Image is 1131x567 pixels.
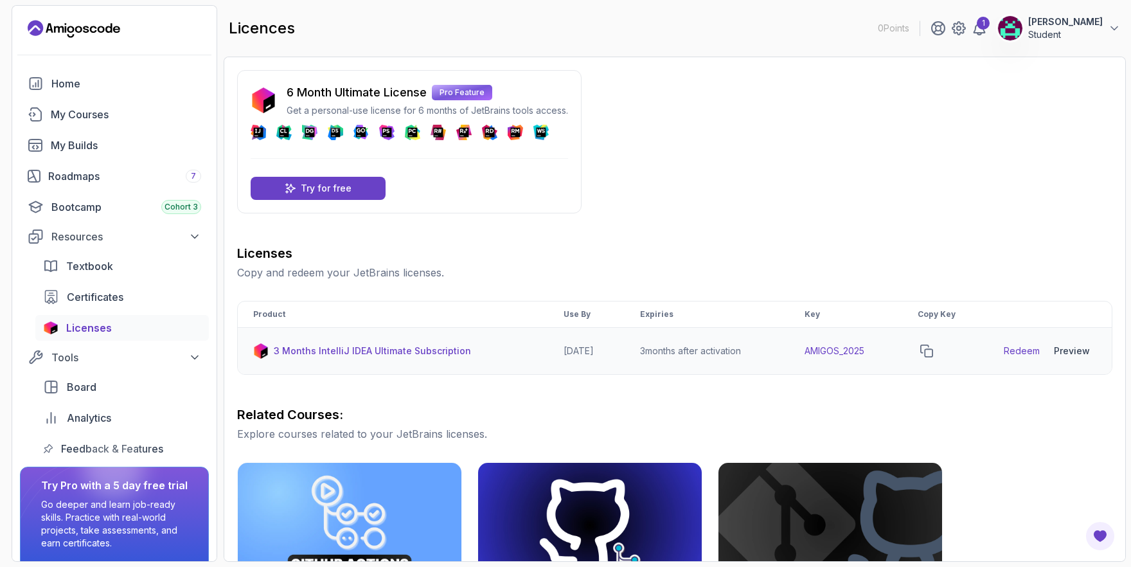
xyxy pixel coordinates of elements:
[51,229,201,244] div: Resources
[287,104,568,117] p: Get a personal-use license for 6 months of JetBrains tools access.
[35,405,209,431] a: analytics
[20,346,209,369] button: Tools
[20,71,209,96] a: home
[67,410,111,426] span: Analytics
[20,102,209,127] a: courses
[238,301,548,328] th: Product
[789,328,902,375] td: AMIGOS_2025
[67,289,123,305] span: Certificates
[229,18,295,39] h2: licences
[28,19,120,39] a: Landing page
[237,406,1112,424] h3: Related Courses:
[20,194,209,220] a: bootcamp
[972,21,987,36] a: 1
[548,301,625,328] th: Use By
[48,168,201,184] div: Roadmaps
[548,328,625,375] td: [DATE]
[165,202,198,212] span: Cohort 3
[1085,521,1116,552] button: Open Feedback Button
[61,441,163,456] span: Feedback & Features
[253,343,269,359] img: jetbrains icon
[237,265,1112,280] p: Copy and redeem your JetBrains licenses.
[237,426,1112,442] p: Explore courses related to your JetBrains licenses.
[20,163,209,189] a: roadmaps
[1004,345,1040,357] a: Redeem
[237,244,1112,262] h3: Licenses
[67,379,96,395] span: Board
[66,320,112,336] span: Licenses
[35,374,209,400] a: board
[878,22,909,35] p: 0 Points
[51,199,201,215] div: Bootcamp
[902,301,988,328] th: Copy Key
[51,138,201,153] div: My Builds
[35,284,209,310] a: certificates
[191,171,196,181] span: 7
[301,182,352,195] p: Try for free
[918,342,936,360] button: copy-button
[51,350,201,365] div: Tools
[1028,15,1103,28] p: [PERSON_NAME]
[66,258,113,274] span: Textbook
[789,301,902,328] th: Key
[51,76,201,91] div: Home
[625,328,789,375] td: 3 months after activation
[251,177,386,200] a: Try for free
[20,132,209,158] a: builds
[977,17,990,30] div: 1
[997,15,1121,41] button: user profile image[PERSON_NAME]Student
[35,315,209,341] a: licenses
[43,321,58,334] img: jetbrains icon
[274,345,471,357] p: 3 Months IntelliJ IDEA Ultimate Subscription
[1047,338,1096,364] button: Preview
[35,436,209,462] a: feedback
[1054,345,1090,357] div: Preview
[35,253,209,279] a: textbook
[432,85,492,100] p: Pro Feature
[287,84,427,102] p: 6 Month Ultimate License
[625,301,789,328] th: Expiries
[41,498,188,550] p: Go deeper and learn job-ready skills. Practice with real-world projects, take assessments, and ea...
[51,107,201,122] div: My Courses
[20,225,209,248] button: Resources
[251,87,276,113] img: jetbrains icon
[998,16,1022,40] img: user profile image
[1028,28,1103,41] p: Student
